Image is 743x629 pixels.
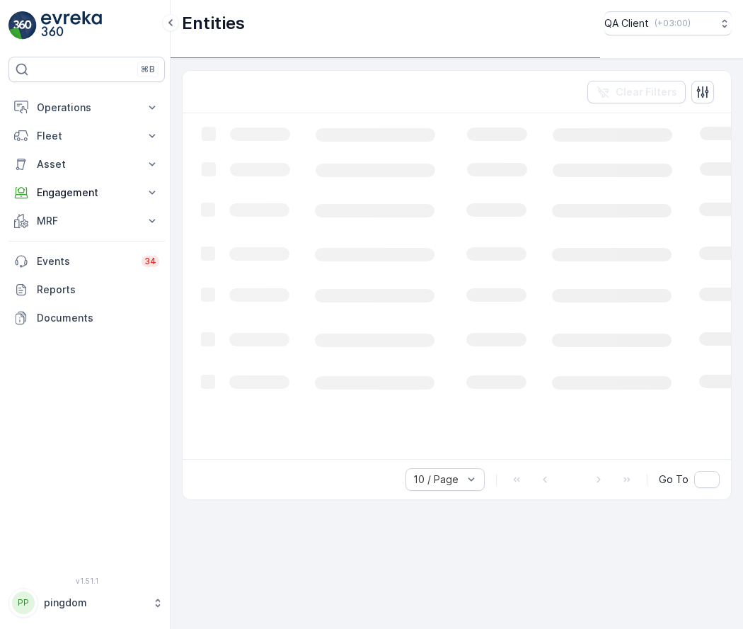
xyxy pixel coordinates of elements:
[44,596,145,610] p: pingdom
[144,256,156,267] p: 34
[604,16,649,30] p: QA Client
[8,122,165,150] button: Fleet
[604,11,732,35] button: QA Client(+03:00)
[37,214,137,228] p: MRF
[37,311,159,325] p: Documents
[587,81,686,103] button: Clear Filters
[8,247,165,276] a: Events34
[182,12,245,35] p: Entities
[8,93,165,122] button: Operations
[8,577,165,585] span: v 1.51.1
[12,591,35,614] div: PP
[659,472,689,487] span: Go To
[8,207,165,235] button: MRF
[37,186,137,200] p: Engagement
[37,101,137,115] p: Operations
[8,276,165,304] a: Reports
[37,157,137,171] p: Asset
[41,11,102,40] img: logo_light-DOdMpM7g.png
[8,178,165,207] button: Engagement
[37,283,159,297] p: Reports
[8,150,165,178] button: Asset
[616,85,677,99] p: Clear Filters
[37,254,133,268] p: Events
[8,304,165,332] a: Documents
[8,588,165,618] button: PPpingdom
[37,129,137,143] p: Fleet
[655,18,691,29] p: ( +03:00 )
[8,11,37,40] img: logo
[141,64,155,75] p: ⌘B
